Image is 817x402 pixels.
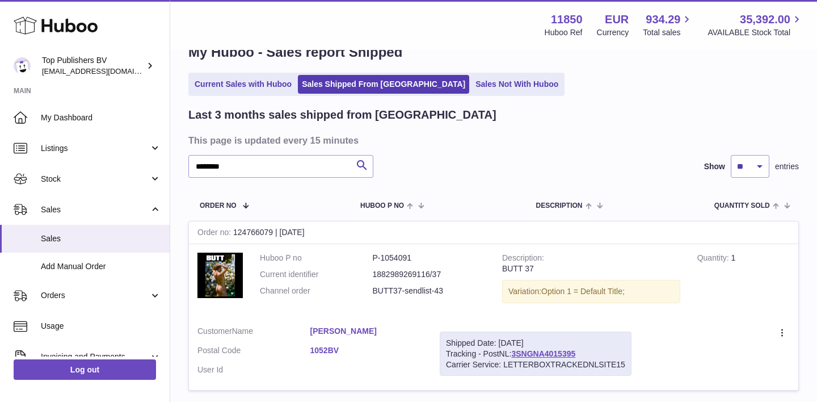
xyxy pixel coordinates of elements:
[191,75,296,94] a: Current Sales with Huboo
[41,143,149,154] span: Listings
[41,233,161,244] span: Sales
[446,359,625,370] div: Carrier Service: LETTERBOXTRACKEDNLSITE15
[551,12,583,27] strong: 11850
[502,280,680,303] div: Variation:
[197,228,233,240] strong: Order no
[502,263,680,274] div: BUTT 37
[197,326,310,340] dt: Name
[536,202,582,210] span: Description
[41,351,149,362] span: Invoicing and Payments
[260,253,373,263] dt: Huboo P no
[197,253,243,298] img: Butt37-Cover-Shop.jpg
[775,161,799,172] span: entries
[605,12,629,27] strong: EUR
[707,27,803,38] span: AVAILABLE Stock Total
[740,12,790,27] span: 35,392.00
[188,134,796,146] h3: This page is updated every 15 minutes
[643,27,693,38] span: Total sales
[373,253,486,263] dd: P-1054091
[188,107,496,123] h2: Last 3 months sales shipped from [GEOGRAPHIC_DATA]
[646,12,680,27] span: 934.29
[597,27,629,38] div: Currency
[373,286,486,296] dd: BUTT37-sendlist-43
[502,253,544,265] strong: Description
[41,204,149,215] span: Sales
[14,359,156,380] a: Log out
[471,75,562,94] a: Sales Not With Huboo
[689,244,798,317] td: 1
[197,326,232,336] span: Customer
[643,12,693,38] a: 934.29 Total sales
[298,75,469,94] a: Sales Shipped From [GEOGRAPHIC_DATA]
[260,269,373,280] dt: Current identifier
[188,43,799,61] h1: My Huboo - Sales report Shipped
[41,112,161,123] span: My Dashboard
[197,345,310,359] dt: Postal Code
[14,57,31,74] img: accounts@fantasticman.com
[373,269,486,280] dd: 1882989269116/37
[41,321,161,332] span: Usage
[197,365,310,375] dt: User Id
[545,27,583,38] div: Huboo Ref
[714,202,770,210] span: Quantity Sold
[541,287,625,296] span: Option 1 = Default Title;
[440,332,631,376] div: Tracking - PostNL:
[511,349,575,358] a: 3SNGNA4015395
[41,261,161,272] span: Add Manual Order
[260,286,373,296] dt: Channel order
[41,290,149,301] span: Orders
[189,221,798,244] div: 124766079 | [DATE]
[704,161,725,172] label: Show
[42,55,144,77] div: Top Publishers BV
[310,326,423,337] a: [PERSON_NAME]
[200,202,237,210] span: Order No
[360,202,404,210] span: Huboo P no
[310,345,423,356] a: 1052BV
[42,66,167,76] span: [EMAIL_ADDRESS][DOMAIN_NAME]
[707,12,803,38] a: 35,392.00 AVAILABLE Stock Total
[446,338,625,349] div: Shipped Date: [DATE]
[697,253,731,265] strong: Quantity
[41,174,149,185] span: Stock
